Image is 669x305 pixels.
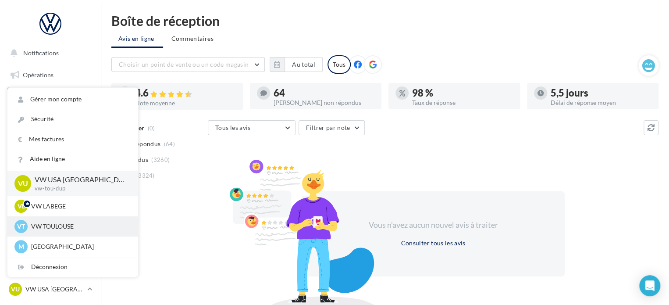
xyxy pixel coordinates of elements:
[7,90,138,109] a: Gérer mon compte
[7,281,94,298] a: VU VW USA [GEOGRAPHIC_DATA]
[270,57,323,72] button: Au total
[274,100,374,106] div: [PERSON_NAME] non répondus
[285,57,323,72] button: Au total
[358,219,509,231] div: Vous n'avez aucun nouvel avis à traiter
[164,140,175,147] span: (64)
[215,124,251,131] span: Tous les avis
[17,222,25,231] span: VT
[7,109,138,129] a: Sécurité
[274,88,374,98] div: 64
[5,219,96,245] a: PLV et print personnalisable
[18,202,25,211] span: VL
[111,57,265,72] button: Choisir un point de vente ou un code magasin
[5,87,96,106] a: Boîte de réception
[412,100,513,106] div: Taux de réponse
[5,197,96,216] a: Calendrier
[18,242,24,251] span: M
[151,156,170,163] span: (3260)
[208,120,295,135] button: Tous les avis
[11,285,20,294] span: VU
[5,154,96,172] a: Contacts
[18,179,28,189] span: VU
[551,100,651,106] div: Délai de réponse moyen
[135,88,236,98] div: 4.6
[7,149,138,169] a: Aide en ligne
[327,55,351,74] div: Tous
[5,176,96,194] a: Médiathèque
[299,120,365,135] button: Filtrer par note
[5,248,96,274] a: Campagnes DataOnDemand
[35,175,124,185] p: VW USA [GEOGRAPHIC_DATA]
[31,242,128,251] p: [GEOGRAPHIC_DATA]
[7,129,138,149] a: Mes factures
[639,275,660,296] div: Open Intercom Messenger
[119,61,249,68] span: Choisir un point de vente ou un code magasin
[120,140,160,148] span: Non répondus
[171,34,214,43] span: Commentaires
[135,100,236,106] div: Note moyenne
[397,238,469,248] button: Consulter tous les avis
[5,110,96,129] a: Visibilité en ligne
[412,88,513,98] div: 98 %
[31,202,128,211] p: VW LABEGE
[5,44,92,62] button: Notifications
[551,88,651,98] div: 5,5 jours
[23,71,53,79] span: Opérations
[31,222,128,231] p: VW TOULOUSE
[111,14,658,27] div: Boîte de réception
[5,132,96,151] a: Campagnes
[5,66,96,84] a: Opérations
[23,49,59,57] span: Notifications
[35,185,124,193] p: vw-tou-dup
[136,172,155,179] span: (3324)
[25,285,84,294] p: VW USA [GEOGRAPHIC_DATA]
[7,257,138,277] div: Déconnexion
